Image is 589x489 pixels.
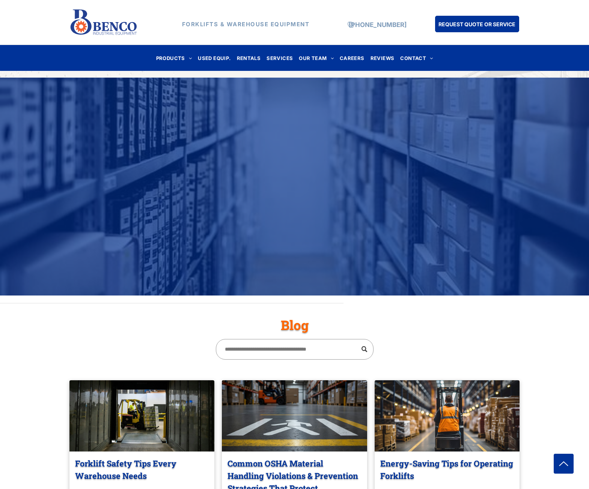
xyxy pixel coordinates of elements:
a: Forklift Safety Tips Every Warehouse Needs [75,457,209,482]
a: USED EQUIP. [195,53,233,63]
a: Pedestrian crossing marking on a warehouse floor with a forklift in the background. [222,380,367,451]
a: REQUEST QUOTE OR SERVICE [435,16,519,32]
span: Blog [281,316,309,333]
a: REVIEWS [368,53,398,63]
strong: FORKLIFTS & WAREHOUSE EQUIPMENT [182,21,310,28]
span: REQUEST QUOTE OR SERVICE [438,17,515,31]
a: SERVICES [264,53,296,63]
a: Energy-Saving Tips for Operating Forklifts [380,457,514,482]
a: CAREERS [337,53,368,63]
a: CONTACT [397,53,436,63]
input: Search [216,339,374,360]
a: Forklift loading a truck at a loading dock. Interior of the truck with a view of a warehouse. [69,380,215,451]
a: [PHONE_NUMBER] [349,21,407,28]
a: PRODUCTS [153,53,195,63]
a: RENTALS [234,53,264,63]
a: OUR TEAM [296,53,337,63]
